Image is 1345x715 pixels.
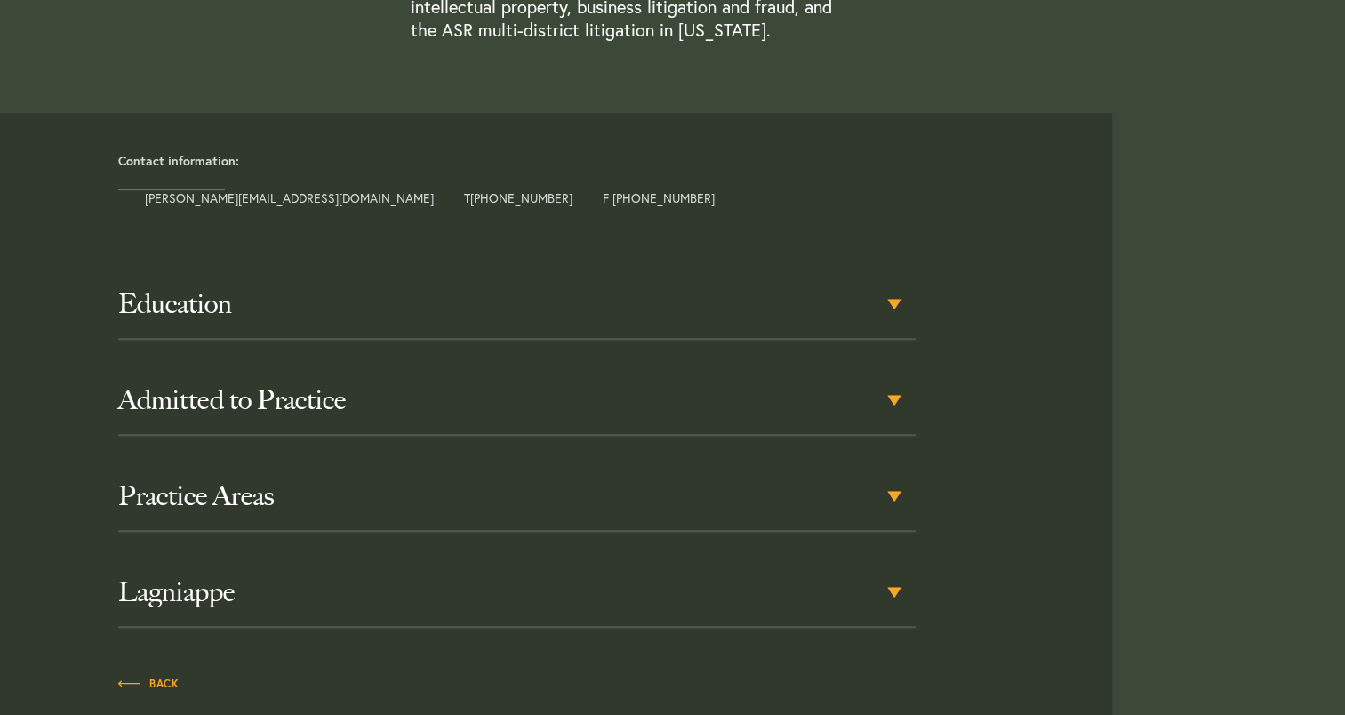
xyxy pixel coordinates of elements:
[470,189,572,206] a: [PHONE_NUMBER]
[118,288,916,320] h3: Education
[464,192,572,205] span: T
[118,480,916,512] h3: Practice Areas
[118,384,916,416] h3: Admitted to Practice
[118,152,239,169] strong: Contact information:
[603,192,715,205] span: F [PHONE_NUMBER]
[118,679,179,689] span: Back
[118,672,179,692] a: Back
[145,189,434,206] a: [PERSON_NAME][EMAIL_ADDRESS][DOMAIN_NAME]
[118,576,916,608] h3: Lagniappe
